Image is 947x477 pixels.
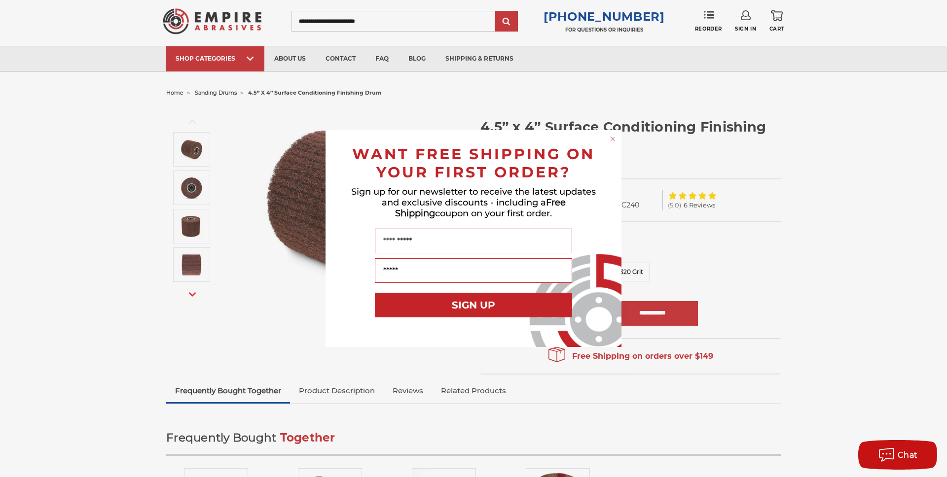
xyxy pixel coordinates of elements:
[352,145,595,181] span: WANT FREE SHIPPING ON YOUR FIRST ORDER?
[351,186,596,219] span: Sign up for our newsletter to receive the latest updates and exclusive discounts - including a co...
[898,450,918,460] span: Chat
[858,440,937,470] button: Chat
[608,134,618,144] button: Close dialog
[395,197,566,219] span: Free Shipping
[375,293,572,317] button: SIGN UP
